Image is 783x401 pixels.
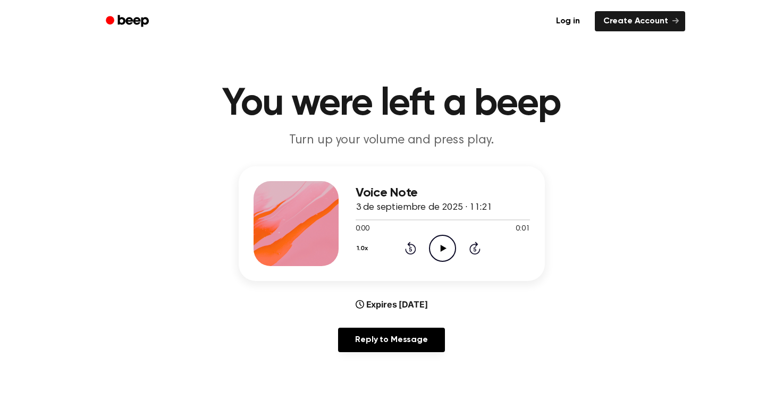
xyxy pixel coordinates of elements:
[595,11,685,31] a: Create Account
[338,328,444,352] a: Reply to Message
[120,85,664,123] h1: You were left a beep
[548,11,588,31] a: Log in
[188,132,596,149] p: Turn up your volume and press play.
[356,240,372,258] button: 1.0x
[356,298,428,311] div: Expires [DATE]
[516,224,529,235] span: 0:01
[356,186,530,200] h3: Voice Note
[98,11,158,32] a: Beep
[356,203,492,212] span: 3 de septiembre de 2025 · 11:21
[356,224,369,235] span: 0:00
